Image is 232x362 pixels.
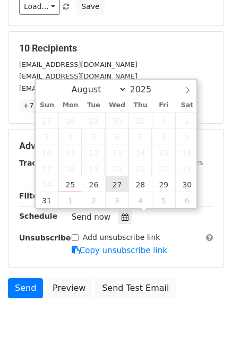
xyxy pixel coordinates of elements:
[19,159,55,167] strong: Tracking
[175,160,199,176] span: August 23, 2025
[36,113,59,128] span: July 27, 2025
[105,192,128,208] span: September 3, 2025
[82,128,105,144] span: August 5, 2025
[175,192,199,208] span: September 6, 2025
[36,128,59,144] span: August 3, 2025
[128,113,152,128] span: July 31, 2025
[72,246,167,255] a: Copy unsubscribe link
[175,102,199,109] span: Sat
[58,192,82,208] span: September 1, 2025
[19,99,59,113] a: +7 more
[36,160,59,176] span: August 17, 2025
[72,212,111,222] span: Send now
[152,113,175,128] span: August 1, 2025
[19,192,46,200] strong: Filters
[152,102,175,109] span: Fri
[58,176,82,192] span: August 25, 2025
[19,140,213,152] h5: Advanced
[105,102,128,109] span: Wed
[128,160,152,176] span: August 21, 2025
[82,160,105,176] span: August 19, 2025
[128,144,152,160] span: August 14, 2025
[175,113,199,128] span: August 2, 2025
[58,128,82,144] span: August 4, 2025
[152,144,175,160] span: August 15, 2025
[152,160,175,176] span: August 22, 2025
[175,144,199,160] span: August 16, 2025
[36,144,59,160] span: August 10, 2025
[128,176,152,192] span: August 28, 2025
[19,212,57,220] strong: Schedule
[82,102,105,109] span: Tue
[36,192,59,208] span: August 31, 2025
[58,160,82,176] span: August 18, 2025
[82,176,105,192] span: August 26, 2025
[19,72,138,80] small: [EMAIL_ADDRESS][DOMAIN_NAME]
[46,278,92,298] a: Preview
[175,128,199,144] span: August 9, 2025
[19,42,213,54] h5: 10 Recipients
[19,234,71,242] strong: Unsubscribe
[19,84,138,92] small: [EMAIL_ADDRESS][DOMAIN_NAME]
[82,144,105,160] span: August 12, 2025
[128,192,152,208] span: September 4, 2025
[8,278,43,298] a: Send
[152,128,175,144] span: August 8, 2025
[19,61,138,68] small: [EMAIL_ADDRESS][DOMAIN_NAME]
[58,144,82,160] span: August 11, 2025
[58,102,82,109] span: Mon
[105,160,128,176] span: August 20, 2025
[127,84,165,94] input: Year
[152,192,175,208] span: September 5, 2025
[128,128,152,144] span: August 7, 2025
[36,102,59,109] span: Sun
[83,232,160,243] label: Add unsubscribe link
[179,311,232,362] iframe: Chat Widget
[82,192,105,208] span: September 2, 2025
[175,176,199,192] span: August 30, 2025
[128,102,152,109] span: Thu
[105,113,128,128] span: July 30, 2025
[82,113,105,128] span: July 29, 2025
[105,144,128,160] span: August 13, 2025
[36,176,59,192] span: August 24, 2025
[95,278,176,298] a: Send Test Email
[105,128,128,144] span: August 6, 2025
[105,176,128,192] span: August 27, 2025
[58,113,82,128] span: July 28, 2025
[152,176,175,192] span: August 29, 2025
